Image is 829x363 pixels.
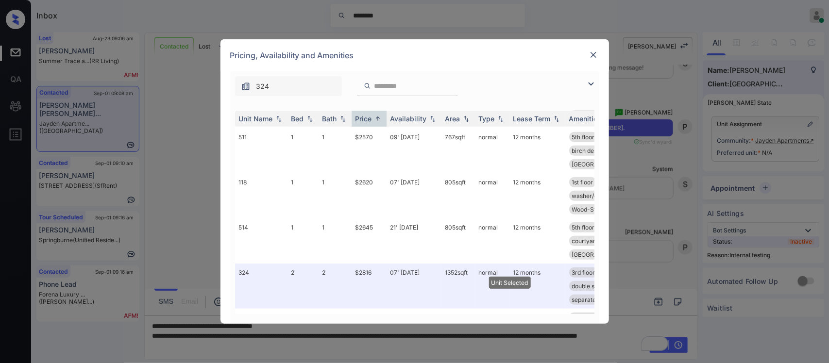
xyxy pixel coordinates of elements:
[589,50,598,60] img: close
[288,173,319,218] td: 1
[572,237,614,245] span: courtyard view
[352,173,387,218] td: $2620
[428,115,438,122] img: sorting
[319,128,352,173] td: 1
[235,218,288,264] td: 514
[390,115,427,123] div: Availability
[235,264,288,309] td: 324
[572,161,632,168] span: [GEOGRAPHIC_DATA]
[288,128,319,173] td: 1
[509,264,565,309] td: 12 months
[291,115,304,123] div: Bed
[319,264,352,309] td: 2
[475,173,509,218] td: normal
[387,128,441,173] td: 09' [DATE]
[352,218,387,264] td: $2645
[441,264,475,309] td: 1352 sqft
[352,264,387,309] td: $2816
[387,173,441,218] td: 07' [DATE]
[241,82,251,91] img: icon-zuma
[572,224,595,231] span: 5th floor
[256,81,270,92] span: 324
[355,115,372,123] div: Price
[496,115,506,122] img: sorting
[352,128,387,173] td: $2570
[387,264,441,309] td: 07' [DATE]
[513,115,551,123] div: Lease Term
[235,128,288,173] td: 511
[552,115,561,122] img: sorting
[509,173,565,218] td: 12 months
[305,115,315,122] img: sorting
[338,115,348,122] img: sorting
[239,115,273,123] div: Unit Name
[479,115,495,123] div: Type
[441,218,475,264] td: 805 sqft
[288,218,319,264] td: 1
[572,206,622,213] span: Wood-Style Floo...
[572,251,632,258] span: [GEOGRAPHIC_DATA]
[475,128,509,173] td: normal
[441,128,475,173] td: 767 sqft
[572,179,593,186] span: 1st floor
[288,264,319,309] td: 2
[373,115,383,122] img: sorting
[441,173,475,218] td: 805 sqft
[572,133,595,141] span: 5th floor
[235,173,288,218] td: 118
[461,115,471,122] img: sorting
[475,264,509,309] td: normal
[319,218,352,264] td: 1
[364,82,371,90] img: icon-zuma
[319,173,352,218] td: 1
[572,282,617,290] span: double sinks in...
[572,147,618,154] span: birch design pa...
[445,115,460,123] div: Area
[569,115,602,123] div: Amenities
[274,115,284,122] img: sorting
[475,218,509,264] td: normal
[572,192,609,199] span: washer/dryer
[387,218,441,264] td: 21' [DATE]
[509,218,565,264] td: 12 months
[322,115,337,123] div: Bath
[220,39,609,71] div: Pricing, Availability and Amenities
[509,128,565,173] td: 12 months
[572,296,622,303] span: separate shower...
[585,78,597,90] img: icon-zuma
[572,269,595,276] span: 3rd floor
